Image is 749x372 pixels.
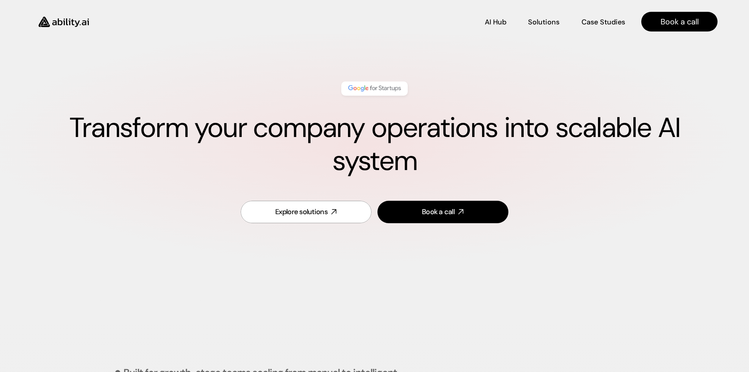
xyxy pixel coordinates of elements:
[485,15,506,29] a: AI Hub
[100,12,718,31] nav: Main navigation
[275,207,328,217] div: Explore solutions
[485,17,506,27] p: AI Hub
[528,17,559,27] p: Solutions
[528,15,559,29] a: Solutions
[377,201,508,223] a: Book a call
[582,17,625,27] p: Case Studies
[581,15,626,29] a: Case Studies
[241,201,372,223] a: Explore solutions
[641,12,718,31] a: Book a call
[661,16,699,27] p: Book a call
[422,207,455,217] div: Book a call
[31,111,718,178] h1: Transform your company operations into scalable AI system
